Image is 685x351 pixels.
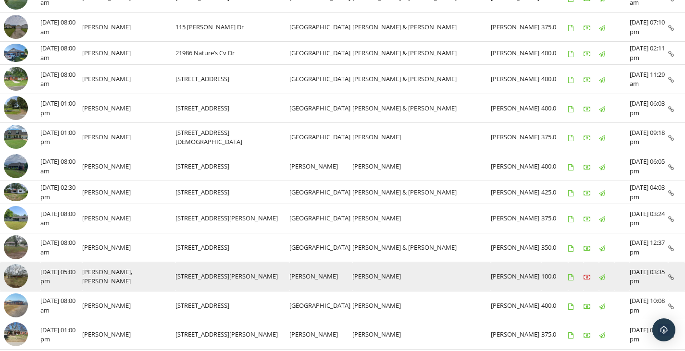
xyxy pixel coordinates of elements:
td: [PERSON_NAME] [82,65,175,94]
td: [PERSON_NAME] & [PERSON_NAME] [352,42,491,65]
td: [GEOGRAPHIC_DATA] [289,12,352,42]
td: [STREET_ADDRESS] [175,291,289,320]
td: [PERSON_NAME] [491,42,541,65]
td: [PERSON_NAME] [352,291,491,320]
td: [PERSON_NAME] [491,94,541,123]
td: [PERSON_NAME] [82,152,175,181]
td: [GEOGRAPHIC_DATA] [289,291,352,320]
td: [DATE] 08:00 am [40,65,82,94]
td: [GEOGRAPHIC_DATA] [289,65,352,94]
td: 425.0 [541,181,568,204]
td: 350.0 [541,233,568,262]
td: [PERSON_NAME] [491,152,541,181]
img: 8768941%2Fcover_photos%2FAB5zXMD3sUZJE19vEOe5%2Fsmall.jpg [4,125,28,149]
td: [PERSON_NAME] [289,320,352,350]
td: [DATE] 08:00 am [40,152,82,181]
td: [PERSON_NAME], [PERSON_NAME] [82,262,175,291]
td: [PERSON_NAME] & [PERSON_NAME] [352,12,491,42]
img: 8768904%2Fcover_photos%2FtNAKlWJXJoLMowmOjqPQ%2Fsmall.jpg [4,154,28,178]
td: [PERSON_NAME] & [PERSON_NAME] [352,65,491,94]
td: [DATE] 02:30 pm [40,181,82,204]
td: 400.0 [541,94,568,123]
td: [STREET_ADDRESS][PERSON_NAME] [175,262,289,291]
td: [GEOGRAPHIC_DATA] [289,181,352,204]
td: [PERSON_NAME] [82,320,175,350]
td: [PERSON_NAME] [82,94,175,123]
td: [PERSON_NAME] [82,181,175,204]
td: [PERSON_NAME] [352,262,491,291]
td: 400.0 [541,42,568,65]
td: [PERSON_NAME] [491,204,541,233]
td: [DATE] 02:11 pm [630,42,668,65]
td: 375.0 [541,12,568,42]
td: [DATE] 08:00 am [40,291,82,320]
td: [PERSON_NAME] [82,233,175,262]
td: [STREET_ADDRESS][DEMOGRAPHIC_DATA] [175,123,289,152]
td: [DATE] 04:03 pm [630,181,668,204]
td: [PERSON_NAME] [491,320,541,350]
td: [DATE] 10:08 pm [630,291,668,320]
img: 9357690%2Fcover_photos%2FOorqb08069LdcF4JhAb4%2Fsmall.jpg [4,15,28,39]
td: [DATE] 08:00 am [40,12,82,42]
td: 100.0 [541,262,568,291]
td: 400.0 [541,65,568,94]
td: [PERSON_NAME] [82,291,175,320]
td: [STREET_ADDRESS] [175,65,289,94]
td: [GEOGRAPHIC_DATA] [289,233,352,262]
td: [PERSON_NAME] & [PERSON_NAME] [352,94,491,123]
img: 8259285%2Fcover_photos%2FVdYl2G9Ef6M7vo36AizE%2Fsmall.8259285-1741628863211 [4,322,28,346]
img: 8277793%2Fcover_photos%2F1OKNHVvj2J8D2QWxad3o%2Fsmall.8277793-1741784268741 [4,293,28,317]
td: [PERSON_NAME] [289,152,352,181]
td: [DATE] 02:32 pm [630,320,668,350]
img: 8408261%2Fcover_photos%2F0uzfV4ntBzpAIGVJgSLK%2Fsmall.8408261-1743430836867 [4,235,28,259]
td: [GEOGRAPHIC_DATA] [289,204,352,233]
td: [STREET_ADDRESS] [175,233,289,262]
td: [PERSON_NAME] & [PERSON_NAME] [352,233,491,262]
td: [STREET_ADDRESS] [175,94,289,123]
img: 8600691%2Fcover_photos%2FRyA3WTT8tmiyQjDxp502%2Fsmall.8600691-1746129645422 [4,183,28,201]
td: [DATE] 01:00 pm [40,320,82,350]
td: [STREET_ADDRESS] [175,152,289,181]
td: 400.0 [541,291,568,320]
td: 21986 Nature’s Cv Dr [175,42,289,65]
td: [PERSON_NAME] [491,65,541,94]
td: [DATE] 06:03 pm [630,94,668,123]
img: streetview [4,96,28,120]
td: [DATE] 08:00 am [40,233,82,262]
td: [DATE] 08:00 am [40,42,82,65]
td: [PERSON_NAME] [352,204,491,233]
td: [DATE] 01:00 pm [40,94,82,123]
td: [DATE] 03:24 pm [630,204,668,233]
td: [PERSON_NAME] [491,181,541,204]
img: 8874626%2Fcover_photos%2F3ySdQBOuSiYJ14I38s7i%2Fsmall.jpg [4,67,28,91]
td: 375.0 [541,123,568,152]
td: 375.0 [541,320,568,350]
td: [GEOGRAPHIC_DATA] [289,42,352,65]
td: [GEOGRAPHIC_DATA] [289,94,352,123]
td: [STREET_ADDRESS][PERSON_NAME] [175,320,289,350]
td: [PERSON_NAME] [82,12,175,42]
td: [PERSON_NAME] [82,123,175,152]
td: [PERSON_NAME] [491,12,541,42]
td: [PERSON_NAME] [491,123,541,152]
td: [DATE] 11:29 am [630,65,668,94]
td: [PERSON_NAME] [289,262,352,291]
td: [PERSON_NAME] [352,123,491,152]
td: [PERSON_NAME] [491,291,541,320]
td: [DATE] 08:00 am [40,204,82,233]
td: 375.0 [541,204,568,233]
td: [PERSON_NAME] [82,204,175,233]
td: [STREET_ADDRESS][PERSON_NAME] [175,204,289,233]
td: 115 [PERSON_NAME] Dr [175,12,289,42]
td: [DATE] 07:10 pm [630,12,668,42]
td: [DATE] 03:35 pm [630,262,668,291]
td: [GEOGRAPHIC_DATA] [289,123,352,152]
td: [PERSON_NAME] [352,320,491,350]
div: Open Intercom Messenger [652,318,675,341]
td: [DATE] 05:00 pm [40,262,82,291]
td: [DATE] 12:37 pm [630,233,668,262]
td: [PERSON_NAME] & [PERSON_NAME] [352,181,491,204]
td: [PERSON_NAME] [82,42,175,65]
td: 400.0 [541,152,568,181]
img: 9072964%2Fcover_photos%2FHAhmflCUxJjL2tQ3UBOY%2Fsmall.jpg [4,44,28,62]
